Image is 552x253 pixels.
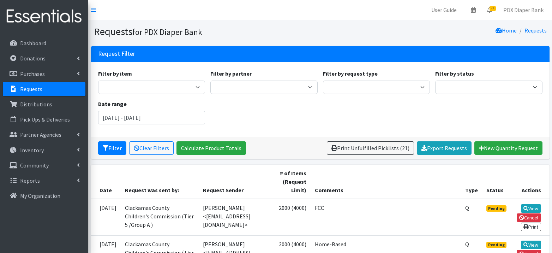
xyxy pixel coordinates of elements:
a: Home [496,27,517,34]
a: User Guide [426,3,462,17]
img: HumanEssentials [3,5,85,28]
a: Print [521,223,541,231]
label: Filter by status [435,69,474,78]
p: Partner Agencies [20,131,61,138]
h1: Requests [94,25,318,38]
td: 2000 (4000) [273,199,311,236]
label: Filter by item [98,69,132,78]
th: Status [482,165,512,199]
a: Export Requests [417,141,472,155]
p: My Organization [20,192,60,199]
abbr: Quantity [465,204,469,211]
a: Print Unfulfilled Picklists (21) [327,141,414,155]
h3: Request Filter [98,50,135,58]
label: Filter by request type [323,69,378,78]
span: Pending [486,205,506,212]
a: My Organization [3,189,85,203]
a: Requests [524,27,547,34]
span: 21 [490,6,496,11]
th: Date [91,165,121,199]
a: Donations [3,51,85,65]
small: for PDX Diaper Bank [132,27,202,37]
label: Filter by partner [210,69,252,78]
span: Pending [486,242,506,248]
abbr: Quantity [465,241,469,248]
a: Community [3,158,85,172]
p: Reports [20,177,40,184]
a: View [521,204,541,213]
th: # of Items (Request Limit) [273,165,311,199]
p: Requests [20,86,42,93]
a: Reports [3,173,85,188]
a: Partner Agencies [3,128,85,142]
a: 21 [481,3,498,17]
p: Inventory [20,147,44,154]
p: Dashboard [20,40,46,47]
th: Actions [512,165,550,199]
a: Calculate Product Totals [176,141,246,155]
td: Clackamas County Children's Commission (Tier 5 /Group A ) [121,199,199,236]
th: Comments [311,165,461,199]
td: [DATE] [91,199,121,236]
a: Pick Ups & Deliveries [3,112,85,126]
th: Request was sent by: [121,165,199,199]
label: Date range [98,100,127,108]
a: Clear Filters [129,141,174,155]
a: Inventory [3,143,85,157]
td: FCC [311,199,461,236]
a: Purchases [3,67,85,81]
a: Cancel [517,213,541,222]
button: Filter [98,141,126,155]
p: Pick Ups & Deliveries [20,116,70,123]
p: Distributions [20,101,52,108]
input: January 1, 2011 - December 31, 2011 [98,111,205,124]
p: Community [20,162,49,169]
p: Donations [20,55,46,62]
a: New Quantity Request [474,141,542,155]
a: Distributions [3,97,85,111]
td: [PERSON_NAME] <[EMAIL_ADDRESS][DOMAIN_NAME]> [199,199,273,236]
a: PDX Diaper Bank [498,3,549,17]
a: View [521,241,541,249]
th: Type [461,165,482,199]
a: Dashboard [3,36,85,50]
th: Request Sender [199,165,273,199]
p: Purchases [20,70,45,77]
a: Requests [3,82,85,96]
